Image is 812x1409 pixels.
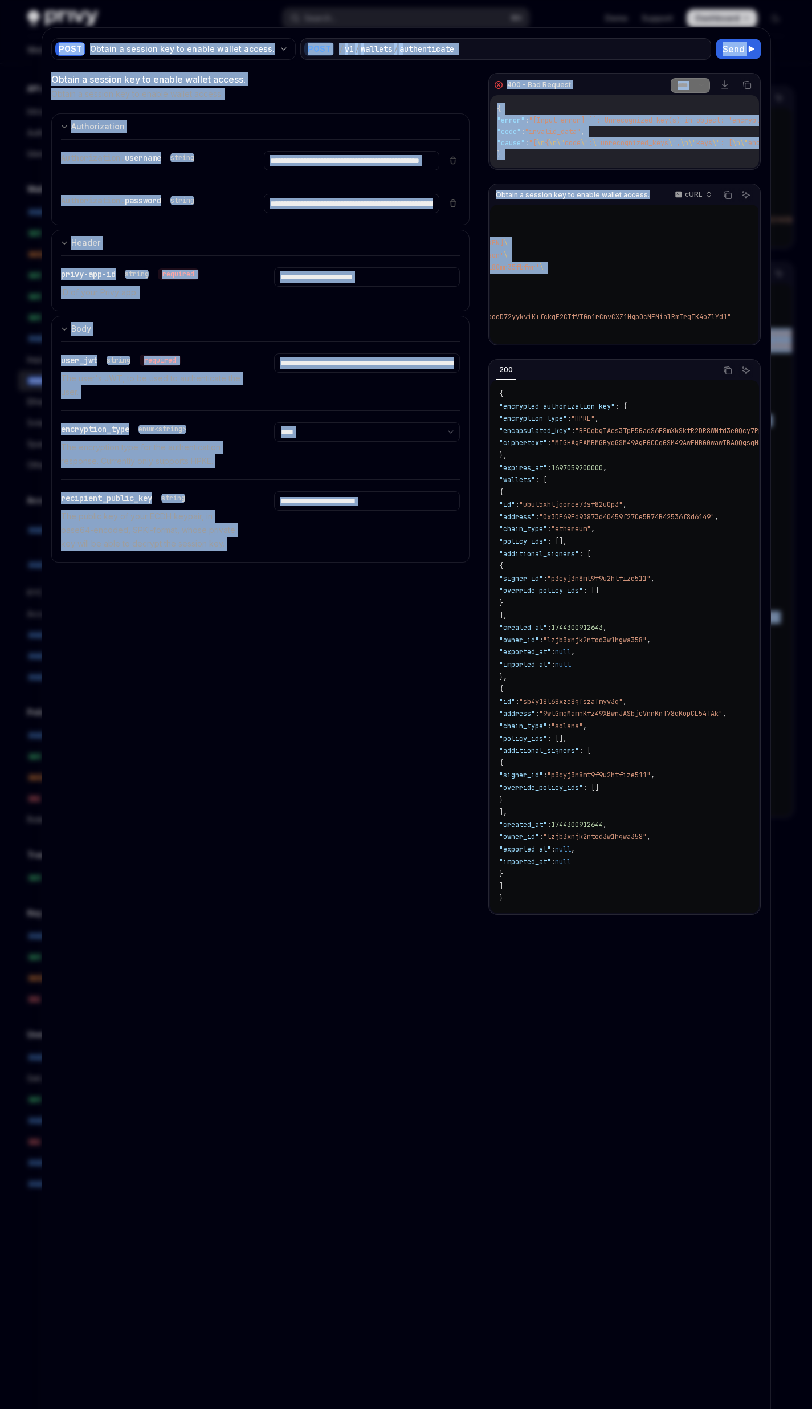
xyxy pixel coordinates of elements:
[540,263,544,272] span: \
[345,43,354,55] div: v1
[676,139,680,148] span: ,
[547,734,567,743] span: : [],
[499,524,547,534] span: "chain_type"
[51,230,470,255] button: Expand input section
[61,353,181,367] div: user_jwt
[583,783,599,792] span: : []
[61,267,199,281] div: privy-app-id
[61,372,247,399] p: The user's JWT, to be used to authenticate the user.
[499,709,535,718] span: "address"
[499,771,543,780] span: "signer_id"
[535,512,539,522] span: :
[394,43,398,55] div: /
[740,139,748,148] span: \"
[720,363,735,378] button: Copy the contents from the code block
[555,648,571,657] span: null
[551,845,555,854] span: :
[529,139,537,148] span: "[
[712,139,720,148] span: \"
[499,746,579,755] span: "additional_signers"
[499,549,579,559] span: "additional_signers"
[547,722,551,731] span: :
[499,611,507,620] span: ],
[61,355,97,365] span: user_jwt
[499,451,507,460] span: },
[499,660,551,669] span: "imported_at"
[499,673,507,682] span: },
[499,636,539,645] span: "owner_id"
[355,43,360,55] div: /
[499,537,547,546] span: "policy_ids"
[555,845,571,854] span: null
[499,500,515,509] span: "id"
[525,116,529,125] span: :
[651,574,655,583] span: ,
[680,139,688,148] span: \n
[581,127,585,136] span: ,
[339,43,344,55] div: /
[55,42,85,56] div: POST
[603,463,607,473] span: ,
[738,188,753,202] button: Ask AI
[688,139,696,148] span: \"
[490,95,758,168] div: Response content
[519,500,623,509] span: "ubul5xhljqorce73sf82u0p3"
[732,139,740,148] span: \n
[717,77,733,93] a: Download response file
[274,422,460,442] select: Select encryption_type
[547,771,651,780] span: "p3cyj3n8mt9f9u2htfize511"
[497,139,525,148] span: "cause"
[61,269,116,279] span: privy-app-id
[716,39,761,59] button: Send
[90,43,275,55] div: Obtain a session key to enable wallet access.
[589,139,593,148] span: :
[551,857,555,866] span: :
[61,510,247,551] p: The public key of your ECDH keypair, in base64-encoded, SPKI-format, whose private key will be ab...
[274,491,460,511] input: Enter recipient_public_key
[61,493,152,503] span: recipient_public_key
[549,139,557,148] span: \n
[535,709,539,718] span: :
[274,353,460,373] input: Enter user_jwt
[543,574,547,583] span: :
[623,697,627,706] span: ,
[499,734,547,743] span: "policy_ids"
[499,697,515,706] span: "id"
[647,832,651,841] span: ,
[551,648,555,657] span: :
[551,524,591,534] span: "ethereum"
[499,561,503,571] span: {
[61,194,199,207] div: Authorization.password
[446,156,460,165] button: Delete item
[543,771,547,780] span: :
[551,722,583,731] span: "solana"
[499,832,539,841] span: "owner_id"
[71,236,100,250] div: Header
[521,127,525,136] span: :
[715,512,719,522] span: ,
[304,42,334,56] div: POST
[720,188,735,202] button: Copy the contents from the code block
[583,586,599,595] span: : []
[595,414,599,423] span: ,
[547,463,551,473] span: :
[51,37,296,61] button: POSTObtain a session key to enable wallet access.
[497,104,501,113] span: {
[499,857,551,866] span: "imported_at"
[583,722,587,731] span: ,
[496,363,516,377] div: 200
[499,882,503,891] span: ]
[571,414,595,423] span: "HPKE"
[555,660,571,669] span: null
[557,139,565,148] span: \"
[499,488,503,497] span: {
[525,127,581,136] span: "invalid_data"
[61,196,125,206] span: Authorization.
[496,190,650,199] span: Obtain a session key to enable wallet access.
[551,463,603,473] span: 1697059200000
[61,441,247,468] p: The encryption type for the authentication response. Currently only supports HPKE.
[535,475,547,484] span: : [
[547,623,551,632] span: :
[547,820,551,829] span: :
[497,150,501,159] span: }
